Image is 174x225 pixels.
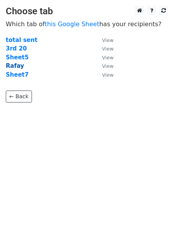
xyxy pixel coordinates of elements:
[94,62,114,69] a: View
[94,45,114,52] a: View
[102,72,114,78] small: View
[102,55,114,60] small: View
[6,62,24,69] a: Rafay
[102,37,114,43] small: View
[6,71,28,78] a: Sheet7
[102,46,114,52] small: View
[6,54,28,61] a: Sheet5
[94,71,114,78] a: View
[45,20,99,28] a: this Google Sheet
[6,6,168,17] h3: Choose tab
[94,37,114,44] a: View
[6,37,37,44] a: total sent
[102,63,114,69] small: View
[6,20,168,28] p: Which tab of has your recipients?
[94,54,114,61] a: View
[136,188,174,225] iframe: Chat Widget
[6,91,32,102] a: ← Back
[6,45,27,52] a: 3rd 20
